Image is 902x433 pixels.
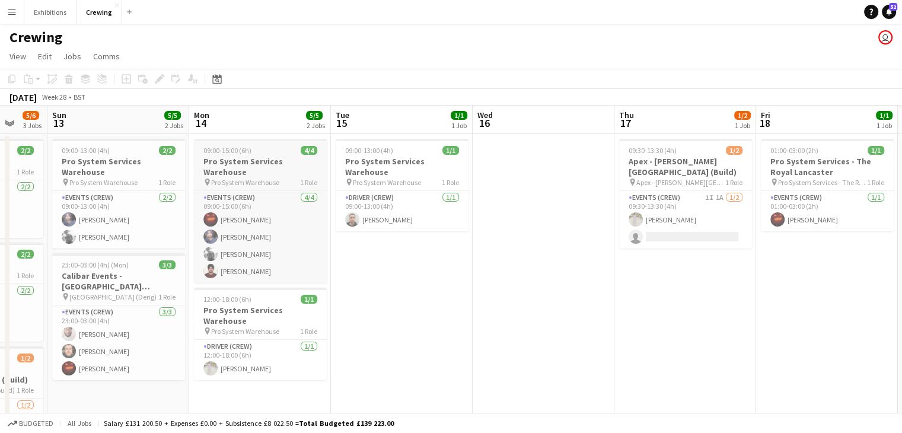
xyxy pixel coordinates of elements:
[17,146,34,155] span: 2/2
[442,146,459,155] span: 1/1
[194,156,327,177] h3: Pro System Services Warehouse
[65,419,94,428] span: All jobs
[725,178,742,187] span: 1 Role
[878,30,893,44] app-user-avatar: Joseph Smart
[876,121,892,130] div: 1 Job
[211,327,279,336] span: Pro System Warehouse
[306,111,323,120] span: 5/5
[889,3,897,11] span: 52
[867,178,884,187] span: 1 Role
[9,91,37,103] div: [DATE]
[301,146,317,155] span: 4/4
[159,146,176,155] span: 2/2
[19,419,53,428] span: Budgeted
[734,111,751,120] span: 1/2
[52,191,185,249] app-card-role: Events (Crew)2/209:00-13:00 (4h)[PERSON_NAME][PERSON_NAME]
[62,146,110,155] span: 09:00-13:00 (4h)
[336,110,349,120] span: Tue
[52,253,185,380] app-job-card: 23:00-03:00 (4h) (Mon)3/3Calibar Events - [GEOGRAPHIC_DATA] ([GEOGRAPHIC_DATA]) [GEOGRAPHIC_DATA]...
[59,49,86,64] a: Jobs
[194,340,327,380] app-card-role: Driver (Crew)1/112:00-18:00 (6h)[PERSON_NAME]
[307,121,325,130] div: 2 Jobs
[158,292,176,301] span: 1 Role
[52,270,185,292] h3: Calibar Events - [GEOGRAPHIC_DATA] ([GEOGRAPHIC_DATA])
[17,386,34,394] span: 1 Role
[876,111,893,120] span: 1/1
[39,93,69,101] span: Week 28
[6,417,55,430] button: Budgeted
[761,139,894,231] app-job-card: 01:00-03:00 (2h)1/1Pro System Services - The Royal Lancaster Pro System Services - The Royal Lanc...
[451,111,467,120] span: 1/1
[194,305,327,326] h3: Pro System Services Warehouse
[165,121,183,130] div: 2 Jobs
[23,121,42,130] div: 3 Jobs
[619,191,752,249] app-card-role: Events (Crew)1I1A1/209:30-13:30 (4h)[PERSON_NAME]
[336,139,468,231] app-job-card: 09:00-13:00 (4h)1/1Pro System Services Warehouse Pro System Warehouse1 RoleDriver (Crew)1/109:00-...
[194,288,327,380] app-job-card: 12:00-18:00 (6h)1/1Pro System Services Warehouse Pro System Warehouse1 RoleDriver (Crew)1/112:00-...
[345,146,393,155] span: 09:00-13:00 (4h)
[726,146,742,155] span: 1/2
[88,49,125,64] a: Comms
[23,111,39,120] span: 5/6
[211,178,279,187] span: Pro System Warehouse
[9,28,62,46] h1: Crewing
[476,116,493,130] span: 16
[761,110,770,120] span: Fri
[194,139,327,283] app-job-card: 09:00-15:00 (6h)4/4Pro System Services Warehouse Pro System Warehouse1 RoleEvents (Crew)4/409:00-...
[761,156,894,177] h3: Pro System Services - The Royal Lancaster
[33,49,56,64] a: Edit
[50,116,66,130] span: 13
[477,110,493,120] span: Wed
[882,5,896,19] a: 52
[52,305,185,380] app-card-role: Events (Crew)3/323:00-03:00 (4h)[PERSON_NAME][PERSON_NAME][PERSON_NAME]
[158,178,176,187] span: 1 Role
[52,139,185,249] app-job-card: 09:00-13:00 (4h)2/2Pro System Services Warehouse Pro System Warehouse1 RoleEvents (Crew)2/209:00-...
[69,178,138,187] span: Pro System Warehouse
[17,354,34,362] span: 1/2
[17,167,34,176] span: 1 Role
[770,146,818,155] span: 01:00-03:00 (2h)
[159,260,176,269] span: 3/3
[617,116,634,130] span: 17
[5,49,31,64] a: View
[353,178,421,187] span: Pro System Warehouse
[17,250,34,259] span: 2/2
[9,51,26,62] span: View
[24,1,77,24] button: Exhibitions
[301,295,317,304] span: 1/1
[203,295,251,304] span: 12:00-18:00 (6h)
[735,121,750,130] div: 1 Job
[74,93,85,101] div: BST
[62,260,129,269] span: 23:00-03:00 (4h) (Mon)
[194,191,327,283] app-card-role: Events (Crew)4/409:00-15:00 (6h)[PERSON_NAME][PERSON_NAME][PERSON_NAME][PERSON_NAME]
[104,419,394,428] div: Salary £131 200.50 + Expenses £0.00 + Subsistence £8 022.50 =
[17,271,34,280] span: 1 Role
[636,178,725,187] span: Apex - [PERSON_NAME][GEOGRAPHIC_DATA] (Build)
[629,146,677,155] span: 09:30-13:30 (4h)
[63,51,81,62] span: Jobs
[194,110,209,120] span: Mon
[759,116,770,130] span: 18
[192,116,209,130] span: 14
[336,156,468,177] h3: Pro System Services Warehouse
[334,116,349,130] span: 15
[164,111,181,120] span: 5/5
[300,178,317,187] span: 1 Role
[442,178,459,187] span: 1 Role
[778,178,867,187] span: Pro System Services - The Royal Lancaster
[299,419,394,428] span: Total Budgeted £139 223.00
[300,327,317,336] span: 1 Role
[52,110,66,120] span: Sun
[619,156,752,177] h3: Apex - [PERSON_NAME][GEOGRAPHIC_DATA] (Build)
[451,121,467,130] div: 1 Job
[619,139,752,249] app-job-card: 09:30-13:30 (4h)1/2Apex - [PERSON_NAME][GEOGRAPHIC_DATA] (Build) Apex - [PERSON_NAME][GEOGRAPHIC_...
[38,51,52,62] span: Edit
[77,1,122,24] button: Crewing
